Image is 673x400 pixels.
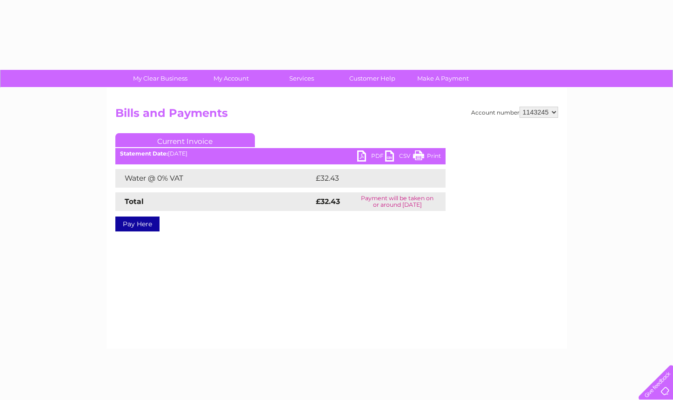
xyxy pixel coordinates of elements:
a: Current Invoice [115,133,255,147]
b: Statement Date: [120,150,168,157]
a: PDF [357,150,385,164]
a: CSV [385,150,413,164]
td: Water @ 0% VAT [115,169,313,188]
a: Customer Help [334,70,411,87]
div: [DATE] [115,150,446,157]
strong: Total [125,197,144,206]
td: £32.43 [313,169,426,188]
a: Pay Here [115,217,160,231]
a: Make A Payment [405,70,481,87]
a: My Account [193,70,269,87]
div: Account number [471,107,558,118]
td: Payment will be taken on or around [DATE] [349,192,446,211]
h2: Bills and Payments [115,107,558,124]
strong: £32.43 [316,197,340,206]
a: Print [413,150,441,164]
a: Services [263,70,340,87]
a: My Clear Business [122,70,199,87]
